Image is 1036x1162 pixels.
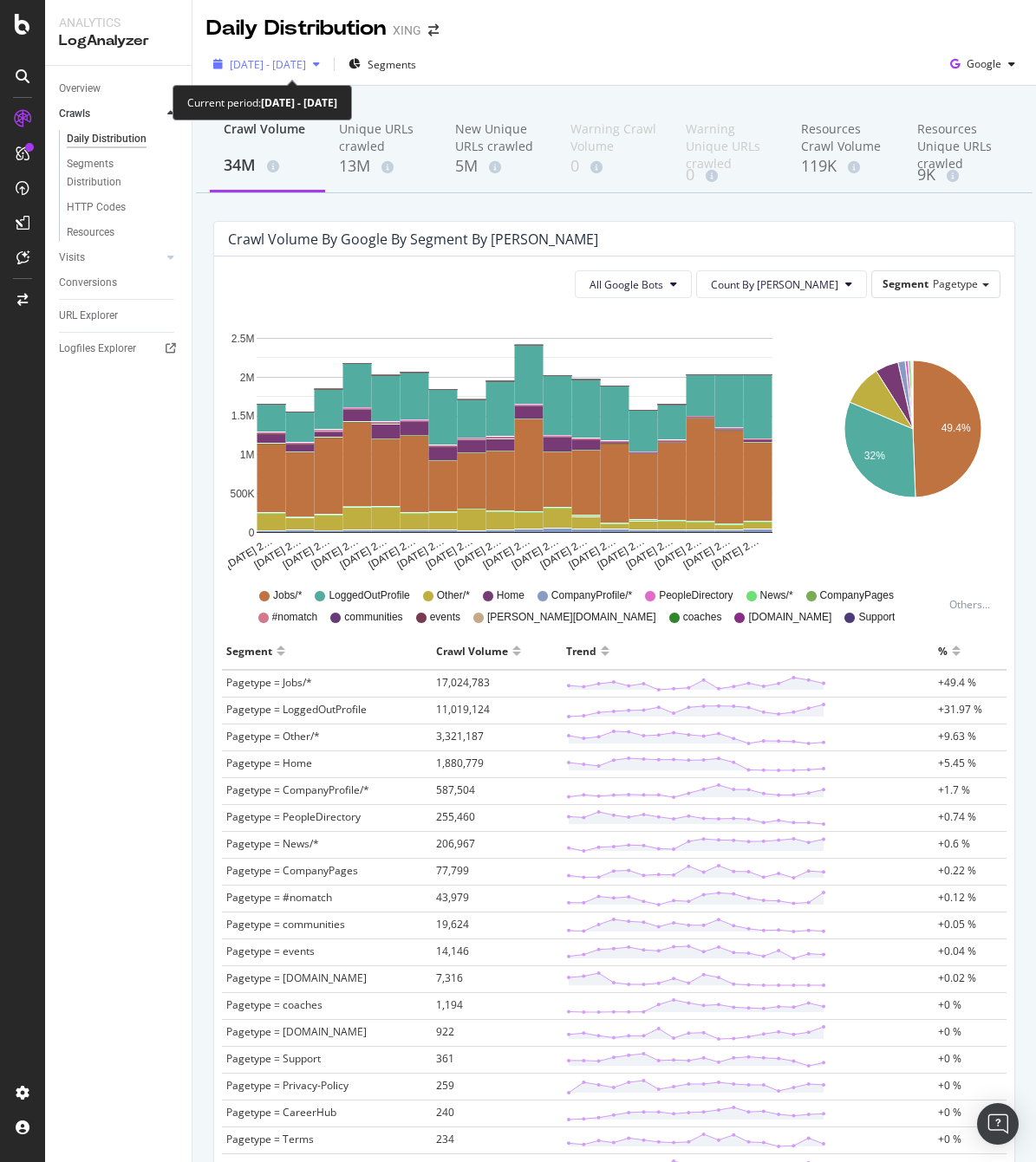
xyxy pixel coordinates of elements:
[224,154,311,177] div: 34M
[938,970,976,985] span: +0.02 %
[938,1024,961,1039] span: +0 %
[938,836,970,851] span: +0.6 %
[67,155,163,192] div: Segments Distribution
[436,1105,454,1120] span: 240
[436,729,484,743] span: 3,321,187
[226,890,332,905] span: Pagetype = #nomatch
[226,1051,321,1066] span: Pagetype = Support
[67,224,179,242] a: Resources
[820,588,894,603] span: CompanyPages
[226,970,367,985] span: Pagetype = [DOMAIN_NAME]
[967,56,1001,71] span: Google
[686,120,773,164] div: Warning Unique URLs crawled
[231,411,255,423] text: 1.5M
[696,270,867,298] button: Count By [PERSON_NAME]
[428,24,439,36] div: arrow-right-arrow-left
[436,1051,454,1066] span: 361
[455,120,543,155] div: New Unique URLs crawled
[436,970,463,985] span: 7,316
[67,224,114,242] div: Resources
[231,333,255,345] text: 2.5M
[59,31,178,51] div: LogAnalyzer
[938,1132,961,1146] span: +0 %
[226,1105,336,1120] span: Pagetype = CareerHub
[883,276,928,291] span: Segment
[228,230,598,248] div: Crawl Volume by google by Segment by [PERSON_NAME]
[59,14,178,31] div: Analytics
[226,997,323,1012] span: Pagetype = coaches
[938,997,961,1012] span: +0 %
[938,809,976,824] span: +0.74 %
[827,312,998,572] svg: A chart.
[240,449,255,461] text: 1M
[226,863,358,878] span: Pagetype = CompanyPages
[59,274,117,292] div: Conversions
[436,890,469,905] span: 43,979
[249,527,255,539] text: 0
[261,95,337,110] b: [DATE] - [DATE]
[67,130,147,148] div: Daily Distribution
[436,756,484,770] span: 1,880,779
[187,93,337,113] div: Current period:
[59,249,85,267] div: Visits
[344,610,402,625] span: communities
[748,610,831,625] span: [DOMAIN_NAME]
[226,675,312,690] span: Pagetype = Jobs/*
[938,1078,961,1093] span: +0 %
[59,340,179,358] a: Logfiles Explorer
[342,50,423,78] button: Segments
[67,198,126,217] div: HTTP Codes
[941,423,970,435] text: 49.4%
[566,637,596,665] div: Trend
[226,917,345,932] span: Pagetype = communities
[59,307,118,325] div: URL Explorer
[551,588,632,603] span: CompanyProfile/*
[368,57,416,72] span: Segments
[938,863,976,878] span: +0.22 %
[226,729,320,743] span: Pagetype = Other/*
[436,863,469,878] span: 77,799
[858,610,895,625] span: Support
[226,1132,314,1146] span: Pagetype = Terms
[59,80,179,98] a: Overview
[59,105,162,123] a: Crawls
[226,702,367,717] span: Pagetype = LoggedOutProfile
[226,1024,367,1039] span: Pagetype = [DOMAIN_NAME]
[67,155,179,192] a: Segments Distribution
[801,120,889,155] div: Resources Crawl Volume
[206,50,327,78] button: [DATE] - [DATE]
[59,274,179,292] a: Conversions
[436,809,475,824] span: 255,460
[437,588,470,603] span: Other/*
[938,890,976,905] span: +0.12 %
[938,637,948,665] div: %
[393,22,421,39] div: XING
[226,756,312,770] span: Pagetype = Home
[933,276,978,291] span: Pagetype
[226,782,369,797] span: Pagetype = CompanyProfile/*
[329,588,409,603] span: LoggedOutProfile
[943,50,1022,78] button: Google
[760,588,793,603] span: News/*
[938,917,976,932] span: +0.05 %
[339,120,427,155] div: Unique URLs crawled
[436,1024,454,1039] span: 922
[487,610,656,625] span: [PERSON_NAME][DOMAIN_NAME]
[686,164,773,186] div: 0
[339,155,427,178] div: 13M
[977,1103,1019,1145] div: Open Intercom Messenger
[659,588,733,603] span: PeopleDirectory
[224,120,311,153] div: Crawl Volume
[59,105,90,123] div: Crawls
[436,997,463,1012] span: 1,194
[938,782,970,797] span: +1.7 %
[711,277,838,292] span: Count By Day
[59,340,136,358] div: Logfiles Explorer
[938,944,976,958] span: +0.04 %
[59,80,101,98] div: Overview
[436,944,469,958] span: 14,146
[228,312,801,572] svg: A chart.
[436,782,475,797] span: 587,504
